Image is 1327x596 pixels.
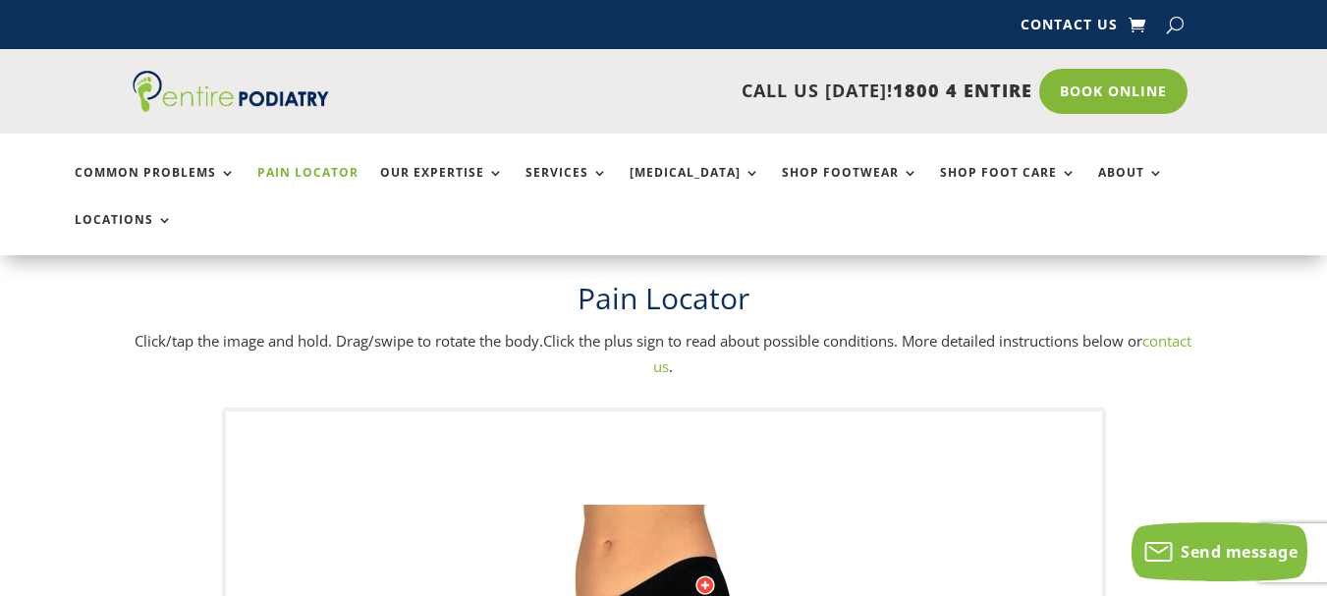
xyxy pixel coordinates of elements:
a: Contact Us [1021,18,1118,39]
p: CALL US [DATE]! [374,79,1032,104]
a: Shop Footwear [782,166,918,208]
a: [MEDICAL_DATA] [630,166,760,208]
h1: Pain Locator [133,278,1194,329]
a: Pain Locator [257,166,359,208]
span: 1800 4 ENTIRE [893,79,1032,102]
a: Common Problems [75,166,236,208]
a: Our Expertise [380,166,504,208]
button: Send message [1132,522,1307,581]
a: Services [525,166,608,208]
span: Click/tap the image and hold. Drag/swipe to rotate the body. [135,331,543,351]
span: Click the plus sign to read about possible conditions. More detailed instructions below or . [543,331,1191,376]
a: Entire Podiatry [133,96,329,116]
a: Shop Foot Care [940,166,1077,208]
a: About [1098,166,1164,208]
img: logo (1) [133,71,329,112]
a: Locations [75,213,173,255]
a: Book Online [1039,69,1188,114]
a: contact us [653,331,1191,376]
span: Send message [1181,541,1298,563]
